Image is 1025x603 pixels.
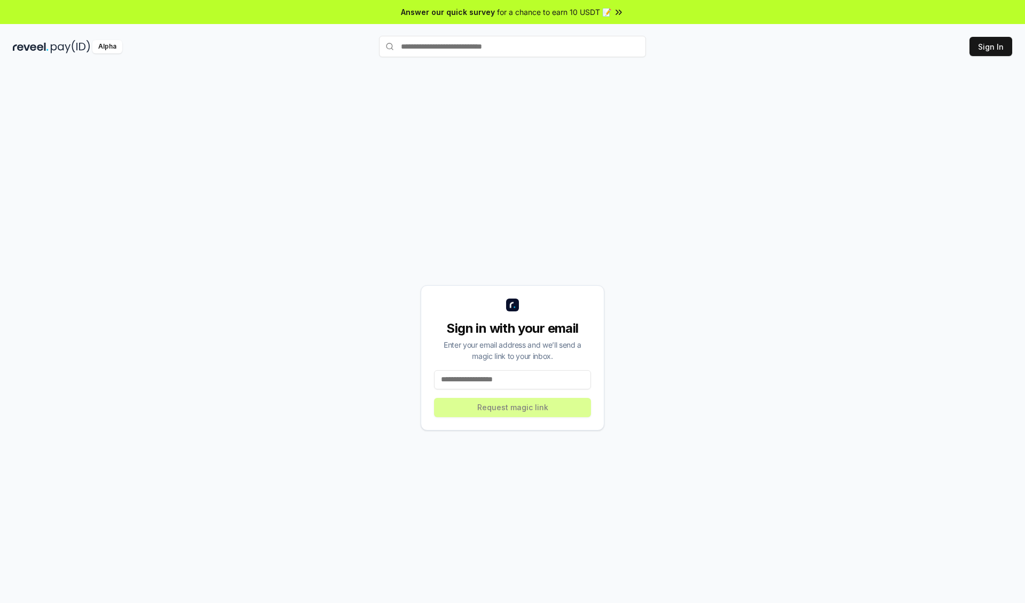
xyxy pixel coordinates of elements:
button: Sign In [969,37,1012,56]
div: Alpha [92,40,122,53]
img: pay_id [51,40,90,53]
img: reveel_dark [13,40,49,53]
div: Sign in with your email [434,320,591,337]
span: for a chance to earn 10 USDT 📝 [497,6,611,18]
div: Enter your email address and we’ll send a magic link to your inbox. [434,339,591,362]
span: Answer our quick survey [401,6,495,18]
img: logo_small [506,299,519,311]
